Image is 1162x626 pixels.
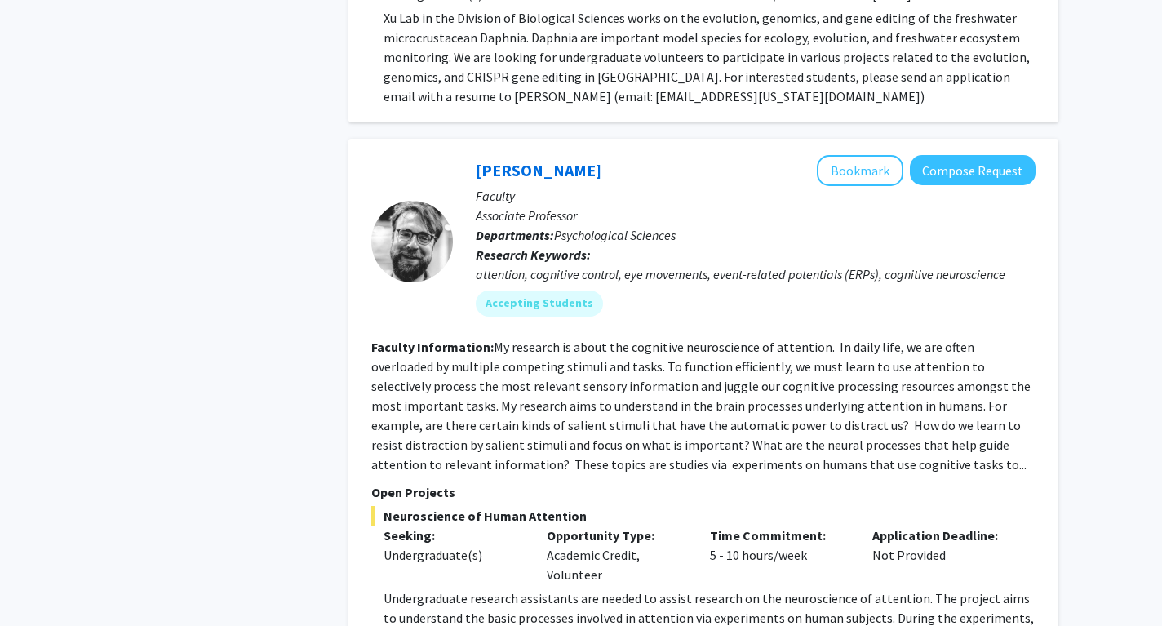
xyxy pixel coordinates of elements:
div: attention, cognitive control, eye movements, event-related potentials (ERPs), cognitive neuroscience [476,264,1036,284]
b: Faculty Information: [371,339,494,355]
b: Research Keywords: [476,246,591,263]
span: Neuroscience of Human Attention [371,506,1036,526]
p: Application Deadline: [872,526,1011,545]
div: Academic Credit, Volunteer [534,526,698,584]
span: Psychological Sciences [554,227,676,243]
b: Departments: [476,227,554,243]
p: Associate Professor [476,206,1036,225]
p: Time Commitment: [710,526,849,545]
p: Seeking: [384,526,522,545]
p: Faculty [476,186,1036,206]
button: Compose Request to Nicholas Gaspelin [910,155,1036,185]
div: 5 - 10 hours/week [698,526,861,584]
mat-chip: Accepting Students [476,291,603,317]
iframe: Chat [12,553,69,614]
a: [PERSON_NAME] [476,160,601,180]
div: Undergraduate(s) [384,545,522,565]
p: Xu Lab in the Division of Biological Sciences works on the evolution, genomics, and gene editing ... [384,8,1036,106]
p: Opportunity Type: [547,526,685,545]
fg-read-more: My research is about the cognitive neuroscience of attention. In daily life, we are often overloa... [371,339,1031,473]
p: Open Projects [371,482,1036,502]
button: Add Nicholas Gaspelin to Bookmarks [817,155,903,186]
div: Not Provided [860,526,1023,584]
